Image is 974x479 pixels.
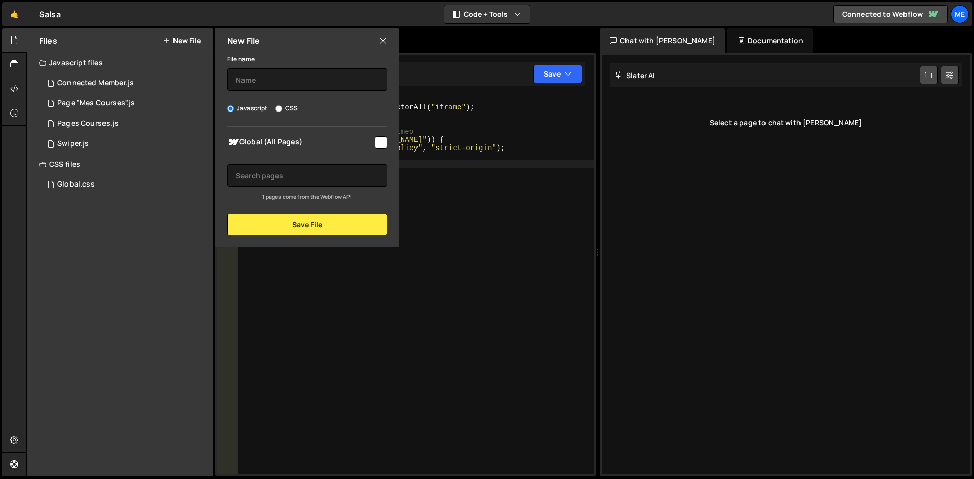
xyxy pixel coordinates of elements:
label: File name [227,54,255,64]
div: Page "Mes Courses".js [57,99,135,108]
a: 🤙 [2,2,27,26]
div: Javascript files [27,53,213,73]
div: Pages Courses.js [57,119,119,128]
span: Global (All Pages) [227,136,373,149]
label: Javascript [227,103,268,114]
button: Save File [227,214,387,235]
h2: Files [39,35,57,46]
div: Salsa [39,8,61,20]
input: Name [227,68,387,91]
h2: Slater AI [615,70,655,80]
div: CSS files [27,154,213,174]
label: CSS [275,103,298,114]
div: 15371/40469.js [39,134,213,154]
input: Javascript [227,105,234,112]
a: Connected to Webflow [833,5,948,23]
a: Me [951,5,969,23]
small: 1 pages come from the Webflow API [262,193,352,200]
button: New File [163,36,201,45]
div: Documentation [727,28,813,53]
div: Global.css [57,180,95,189]
div: 15371/43550.js [39,73,213,93]
div: 15371/43827.css [39,174,213,195]
div: 15371/42793.js [39,114,213,134]
button: Save [533,65,582,83]
div: Swiper.js [57,139,89,149]
div: Select a page to chat with [PERSON_NAME] [610,102,962,143]
button: Code + Tools [444,5,530,23]
div: 15371/43552.js [39,93,213,114]
div: Connected Member.js [57,79,134,88]
input: CSS [275,105,282,112]
h2: New File [227,35,260,46]
input: Search pages [227,164,387,187]
div: Chat with [PERSON_NAME] [600,28,725,53]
